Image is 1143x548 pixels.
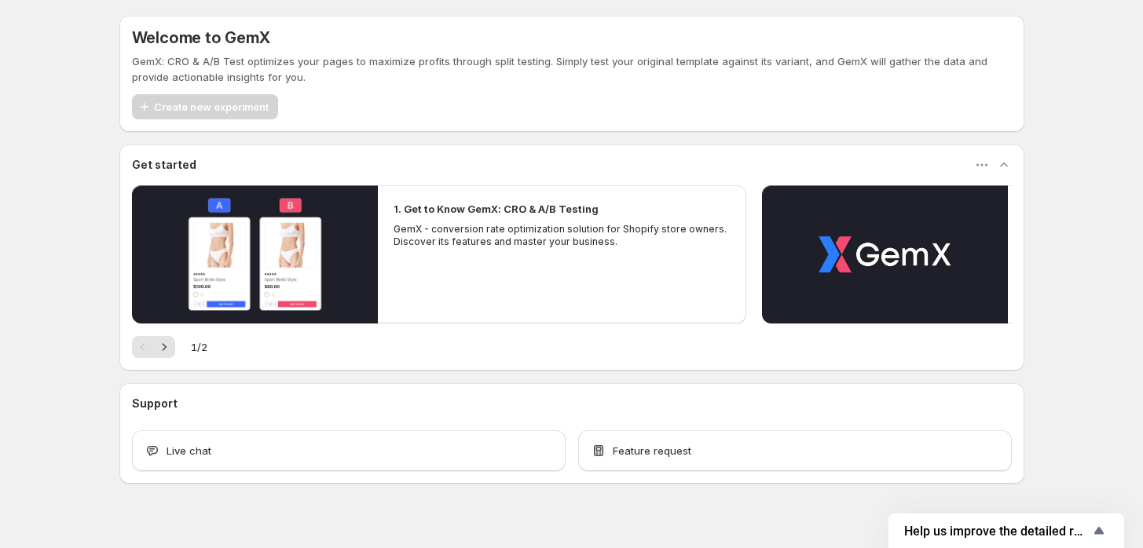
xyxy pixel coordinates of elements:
span: 1 / 2 [191,339,207,355]
h3: Support [132,396,178,411]
nav: Pagination [132,336,175,358]
p: GemX - conversion rate optimization solution for Shopify store owners. Discover its features and ... [394,223,731,248]
h3: Get started [132,157,196,173]
span: Feature request [613,443,691,458]
h5: Welcome to GemX [132,28,270,47]
span: Help us improve the detailed report for A/B campaigns [904,524,1090,539]
p: GemX: CRO & A/B Test optimizes your pages to maximize profits through split testing. Simply test ... [132,53,1012,85]
button: Next [153,336,175,358]
button: Show survey - Help us improve the detailed report for A/B campaigns [904,521,1108,540]
span: Live chat [167,443,211,458]
button: Play video [132,185,378,323]
button: Play video [762,185,1008,323]
h2: 1. Get to Know GemX: CRO & A/B Testing [394,201,599,217]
